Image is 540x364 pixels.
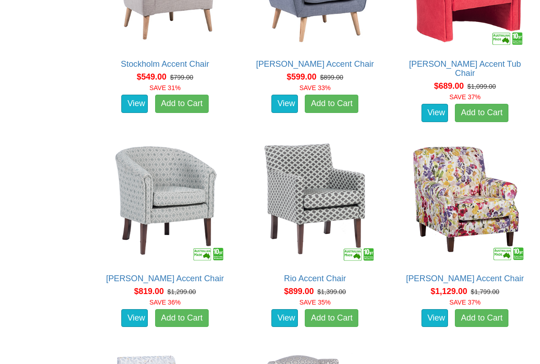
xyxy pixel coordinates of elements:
[449,299,481,306] font: SAVE 37%
[256,59,374,69] a: [PERSON_NAME] Accent Chair
[149,299,180,306] font: SAVE 36%
[305,309,358,327] a: Add to Cart
[318,288,346,295] del: $1,399.00
[167,288,196,295] del: $1,299.00
[421,104,448,122] a: View
[170,74,194,81] del: $799.00
[121,59,209,69] a: Stockholm Accent Chair
[409,59,521,78] a: [PERSON_NAME] Accent Tub Chair
[121,95,148,113] a: View
[305,95,358,113] a: Add to Cart
[449,93,481,101] font: SAVE 37%
[434,81,464,91] span: $689.00
[155,95,209,113] a: Add to Cart
[431,287,467,296] span: $1,129.00
[271,95,298,113] a: View
[137,72,167,81] span: $549.00
[287,72,317,81] span: $599.00
[106,274,224,283] a: [PERSON_NAME] Accent Chair
[102,139,228,265] img: Bella Accent Chair
[467,83,496,90] del: $1,099.00
[455,104,508,122] a: Add to Cart
[252,139,378,265] img: Rio Accent Chair
[149,84,180,91] font: SAVE 31%
[284,287,314,296] span: $899.00
[134,287,164,296] span: $819.00
[455,309,508,327] a: Add to Cart
[471,288,499,295] del: $1,799.00
[320,74,343,81] del: $899.00
[121,309,148,327] a: View
[155,309,209,327] a: Add to Cart
[299,84,330,91] font: SAVE 33%
[402,139,528,265] img: Monet Accent Chair
[271,309,298,327] a: View
[284,274,346,283] a: Rio Accent Chair
[406,274,524,283] a: [PERSON_NAME] Accent Chair
[421,309,448,327] a: View
[299,299,330,306] font: SAVE 35%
